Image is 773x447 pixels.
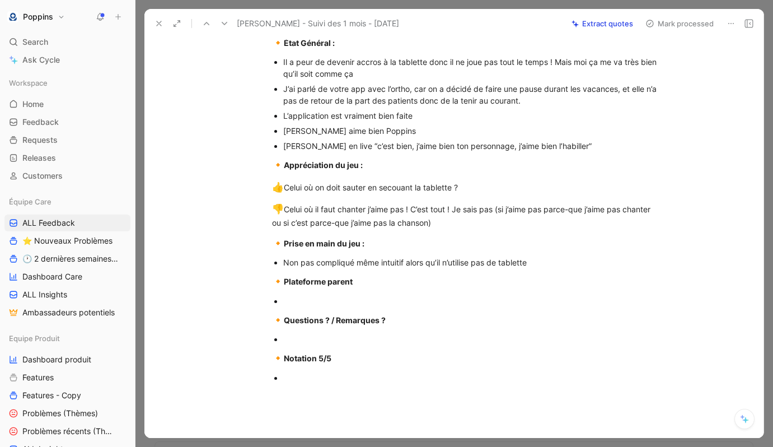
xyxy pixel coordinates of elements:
div: J’ai parlé de votre app avec l’ortho, car on a décidé de faire une pause durant les vacances, et ... [283,83,659,106]
span: Customers [22,170,63,181]
a: Features - Copy [4,387,130,404]
span: 🔸 [272,314,284,325]
span: Equipe Produit [9,333,60,344]
span: 🕐 2 dernières semaines - Occurences [22,253,118,264]
a: Customers [4,167,130,184]
button: Extract quotes [566,16,638,31]
span: Requests [22,134,58,146]
a: Dashboard Care [4,268,130,285]
a: Ask Cycle [4,52,130,68]
span: Équipe Care [9,196,51,207]
div: L’application est vraiment bien faite [283,110,659,122]
span: Features - Copy [22,390,81,401]
div: [PERSON_NAME] en live “c’est bien, j’aime bien ton personnage, j’aime bien l’habiller” [283,140,659,152]
div: [PERSON_NAME] aime bien Poppins [283,125,659,137]
strong: Prise en main du jeu : [284,239,364,248]
strong: Questions ? / Remarques ? [284,315,386,325]
strong: État Général : [284,38,335,48]
div: Équipe Care [4,193,130,210]
div: Search [4,34,130,50]
span: 🔸 [272,159,284,170]
span: Ambassadeurs potentiels [22,307,115,318]
strong: Appréciation du jeu : [284,160,363,170]
img: Poppins [7,11,18,22]
span: 🔸 [272,352,284,364]
a: Ambassadeurs potentiels [4,304,130,321]
span: Features [22,372,54,383]
span: Releases [22,152,56,164]
strong: Notation 5/5 [284,353,331,363]
a: Home [4,96,130,113]
div: Équipe CareALL Feedback⭐ Nouveaux Problèmes🕐 2 dernières semaines - OccurencesDashboard CareALL I... [4,193,130,321]
span: 🔸 [272,37,284,48]
div: Non pas compliqué même intuitif alors qu’il n’utilise pas de tablette [283,257,659,268]
a: Feedback [4,114,130,131]
span: Feedback [22,117,59,128]
span: 👎 [272,203,284,215]
span: 🔸 [272,238,284,249]
span: ALL Feedback [22,217,75,229]
div: Equipe Produit [4,330,130,347]
a: Features [4,369,130,386]
span: Workspace [9,77,48,89]
strong: Plateforme parent [284,277,353,286]
a: ALL Insights [4,286,130,303]
a: Releases [4,150,130,166]
h1: Poppins [23,12,53,22]
span: Dashboard Care [22,271,82,282]
span: Dashboard produit [22,354,91,365]
div: Workspace [4,74,130,91]
a: Problèmes (Thèmes) [4,405,130,422]
span: Ask Cycle [22,53,60,67]
div: Celui où on doit sauter en secouant la tablette ? [272,180,659,195]
button: Mark processed [640,16,719,31]
a: Problèmes récents (Thèmes) [4,423,130,440]
span: ⭐ Nouveaux Problèmes [22,235,113,246]
div: Il a peur de devenir accros à la tablette donc il ne joue pas tout le temps ! Mais moi ça me va t... [283,56,659,80]
a: Dashboard produit [4,351,130,368]
span: 🔸 [272,276,284,287]
button: PoppinsPoppins [4,9,68,25]
span: [PERSON_NAME] - Suivi des 1 mois - [DATE] [237,17,399,30]
div: Celui où il faut chanter j’aime pas ! C’est tout ! Je sais pas (si j’aime pas parce-que j’aime pa... [272,202,659,229]
span: Search [22,35,48,49]
span: Problèmes (Thèmes) [22,408,98,419]
span: 👍 [272,181,284,193]
a: Requests [4,132,130,148]
span: Home [22,99,44,110]
span: Problèmes récents (Thèmes) [22,426,116,437]
span: ALL Insights [22,289,67,300]
a: ALL Feedback [4,215,130,231]
a: ⭐ Nouveaux Problèmes [4,232,130,249]
a: 🕐 2 dernières semaines - Occurences [4,250,130,267]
